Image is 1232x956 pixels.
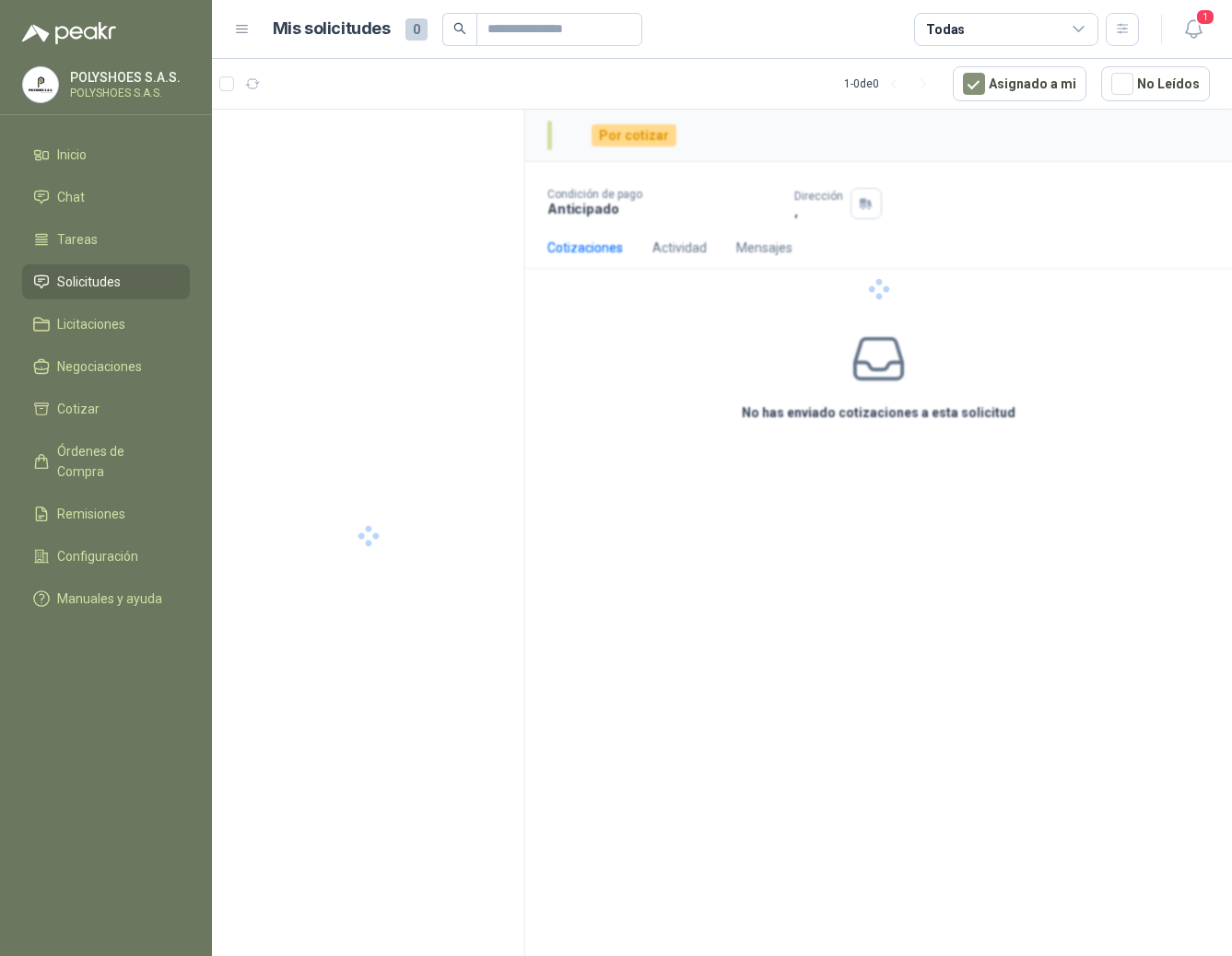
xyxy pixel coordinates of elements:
[70,71,185,84] p: POLYSHOES S.A.S.
[22,22,116,44] img: Logo peakr
[273,16,391,42] h1: Mis solicitudes
[1177,13,1210,46] button: 1
[57,399,100,419] span: Cotizar
[926,19,965,40] div: Todas
[1101,66,1210,101] button: No Leídos
[57,589,162,609] span: Manuales y ayuda
[23,67,58,102] img: Company Logo
[22,391,190,426] a: Cotizar
[57,546,138,566] span: Configuración
[22,137,190,172] a: Inicio
[57,356,142,377] span: Negociaciones
[22,349,190,384] a: Negociaciones
[22,180,190,215] a: Chat
[22,434,190,489] a: Órdenes de Compra
[22,222,190,257] a: Tareas
[453,22,466,35] span: search
[22,264,190,299] a: Solicitudes
[57,504,125,524] span: Remisiones
[57,145,87,165] span: Inicio
[22,539,190,574] a: Configuración
[70,87,185,99] p: POLYSHOES S.A.S.
[844,69,938,99] div: 1 - 0 de 0
[1195,8,1215,26] span: 1
[57,229,98,250] span: Tareas
[405,18,428,41] span: 0
[57,441,172,482] span: Órdenes de Compra
[22,496,190,531] a: Remisiones
[22,307,190,342] a: Licitaciones
[953,66,1086,101] button: Asignado a mi
[57,272,121,292] span: Solicitudes
[57,314,125,334] span: Licitaciones
[22,581,190,616] a: Manuales y ayuda
[57,187,85,207] span: Chat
